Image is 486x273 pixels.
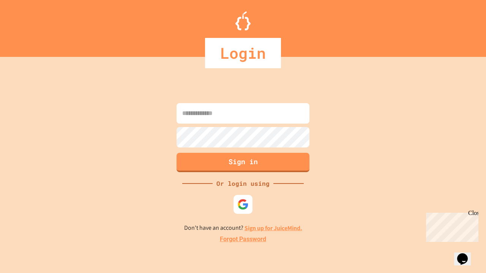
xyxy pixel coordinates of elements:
div: Chat with us now!Close [3,3,52,48]
a: Forgot Password [220,235,266,244]
img: google-icon.svg [237,199,249,210]
button: Sign in [177,153,309,172]
img: Logo.svg [235,11,251,30]
iframe: chat widget [454,243,478,265]
div: Or login using [213,179,273,188]
p: Don't have an account? [184,223,302,233]
div: Login [205,38,281,68]
a: Sign up for JuiceMind. [245,224,302,232]
iframe: chat widget [423,210,478,242]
